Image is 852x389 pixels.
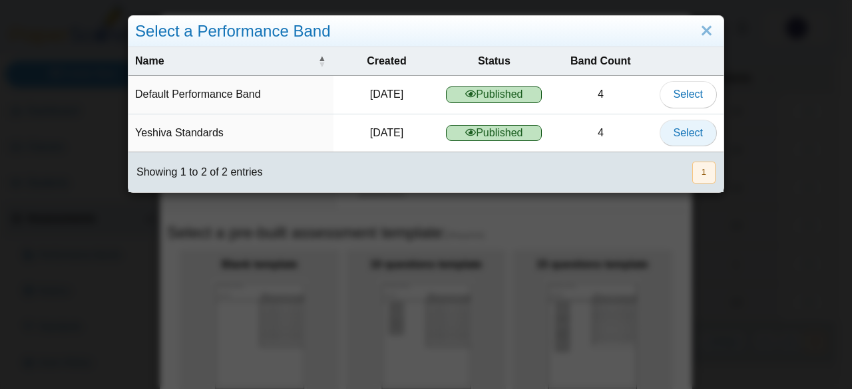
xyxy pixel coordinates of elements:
[128,152,262,192] div: Showing 1 to 2 of 2 entries
[691,162,716,184] nav: pagination
[318,47,325,75] span: Name : Activate to invert sorting
[128,114,333,152] td: Yeshiva Standards
[370,88,403,100] time: Oct 12, 2023 at 10:04 PM
[660,120,717,146] button: Select
[548,76,652,114] td: 4
[128,16,724,47] div: Select a Performance Band
[660,81,717,108] button: Select
[446,125,542,141] span: Published
[135,55,164,66] span: Name
[674,88,703,100] span: Select
[674,127,703,138] span: Select
[570,55,631,66] span: Band Count
[446,86,542,102] span: Published
[548,114,652,152] td: 4
[696,20,717,43] a: Close
[367,55,407,66] span: Created
[128,76,333,114] td: Default Performance Band
[478,55,511,66] span: Status
[370,127,403,138] time: Nov 10, 2024 at 1:45 PM
[692,162,716,184] button: 1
